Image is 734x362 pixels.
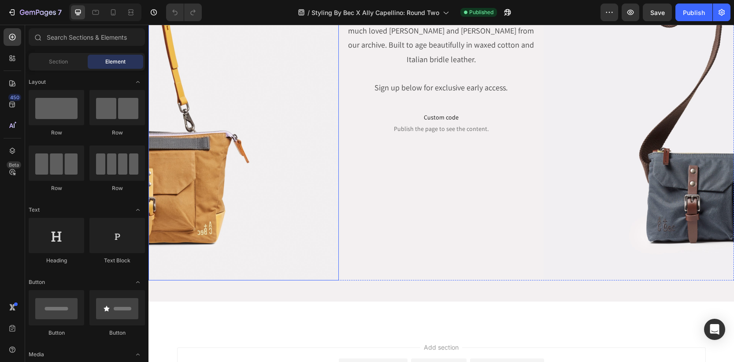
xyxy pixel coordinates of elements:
[469,8,493,16] span: Published
[131,275,145,289] span: Toggle open
[148,25,734,362] iframe: Design area
[29,28,145,46] input: Search Sections & Elements
[704,319,725,340] div: Open Intercom Messenger
[8,94,21,101] div: 450
[29,278,45,286] span: Button
[29,78,46,86] span: Layout
[89,257,145,265] div: Text Block
[650,9,665,16] span: Save
[675,4,712,21] button: Publish
[29,257,84,265] div: Heading
[7,161,21,168] div: Beta
[89,329,145,337] div: Button
[105,58,126,66] span: Element
[311,8,439,17] span: Styling By Bec X Ally Capellino: Round Two
[4,4,66,21] button: 7
[89,129,145,137] div: Row
[58,7,62,18] p: 7
[29,329,84,337] div: Button
[29,351,44,358] span: Media
[643,4,672,21] button: Save
[166,4,202,21] div: Undo/Redo
[131,347,145,362] span: Toggle open
[49,58,68,66] span: Section
[29,129,84,137] div: Row
[131,203,145,217] span: Toggle open
[197,87,388,98] span: Custom code
[683,8,705,17] div: Publish
[29,184,84,192] div: Row
[89,184,145,192] div: Row
[308,8,310,17] span: /
[131,75,145,89] span: Toggle open
[29,206,40,214] span: Text
[197,100,388,108] span: Publish the page to see the content.
[272,318,314,327] span: Add section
